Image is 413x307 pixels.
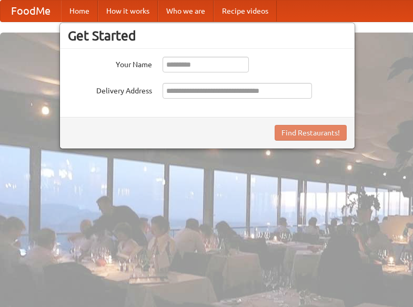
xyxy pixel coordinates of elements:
[98,1,158,22] a: How it works
[68,28,347,44] h3: Get Started
[275,125,347,141] button: Find Restaurants!
[214,1,277,22] a: Recipe videos
[1,1,61,22] a: FoodMe
[158,1,214,22] a: Who we are
[61,1,98,22] a: Home
[68,57,152,70] label: Your Name
[68,83,152,96] label: Delivery Address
